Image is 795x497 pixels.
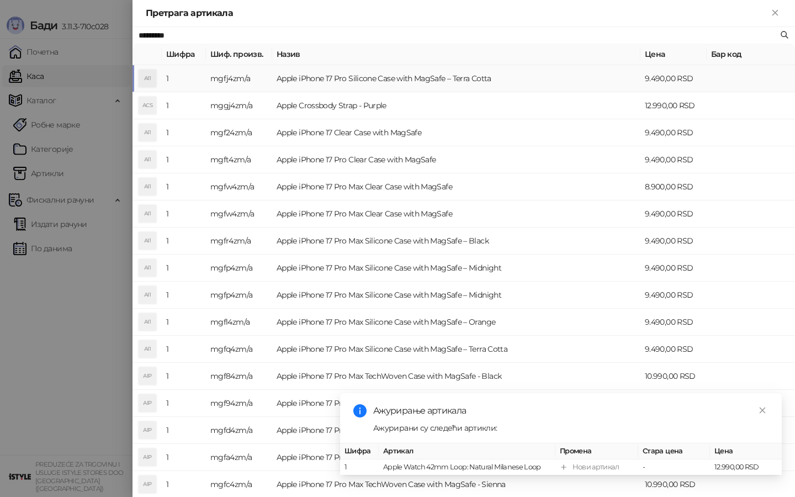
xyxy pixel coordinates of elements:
[162,92,206,119] td: 1
[139,70,156,87] div: AI1
[640,255,707,282] td: 9.490,00 RSD
[206,200,272,228] td: mgfw4zm/a
[162,228,206,255] td: 1
[272,255,640,282] td: Apple iPhone 17 Pro Max Silicone Case with MagSafe – Midnight
[162,444,206,471] td: 1
[272,173,640,200] td: Apple iPhone 17 Pro Max Clear Case with MagSafe
[162,200,206,228] td: 1
[756,404,768,416] a: Close
[162,119,206,146] td: 1
[573,462,619,473] div: Нови артикал
[272,200,640,228] td: Apple iPhone 17 Pro Max Clear Case with MagSafe
[272,44,640,65] th: Назив
[206,65,272,92] td: mgfj4zm/a
[146,7,768,20] div: Претрага артикала
[139,286,156,304] div: AI1
[640,390,707,417] td: 10.990,00 RSD
[206,255,272,282] td: mgfp4zm/a
[162,309,206,336] td: 1
[162,255,206,282] td: 1
[272,336,640,363] td: Apple iPhone 17 Pro Max Silicone Case with MagSafe – Terra Cotta
[272,282,640,309] td: Apple iPhone 17 Pro Max Silicone Case with MagSafe – Midnight
[272,390,640,417] td: Apple iPhone 17 Pro Max TechWoven Case with MagSafe - Blue
[353,404,367,417] span: info-circle
[759,406,766,414] span: close
[640,119,707,146] td: 9.490,00 RSD
[272,309,640,336] td: Apple iPhone 17 Pro Max Silicone Case with MagSafe – Orange
[710,459,782,475] td: 12.990,00 RSD
[206,444,272,471] td: mgfa4zm/a
[272,119,640,146] td: Apple iPhone 17 Clear Case with MagSafe
[640,65,707,92] td: 9.490,00 RSD
[139,97,156,114] div: ACS
[206,390,272,417] td: mgf94zm/a
[640,363,707,390] td: 10.990,00 RSD
[139,421,156,439] div: AIP
[206,309,272,336] td: mgfl4zm/a
[162,282,206,309] td: 1
[206,92,272,119] td: mggj4zm/a
[139,394,156,412] div: AIP
[206,282,272,309] td: mgfp4zm/a
[272,92,640,119] td: Apple Crossbody Strap - Purple
[373,422,768,434] div: Ажурирани су следећи артикли:
[373,404,768,417] div: Ажурирање артикала
[162,390,206,417] td: 1
[272,444,640,471] td: Apple iPhone 17 Pro Max TechWoven Case with MagSafe - Purple
[272,417,640,444] td: Apple iPhone 17 Pro Max TechWoven Case with MagSafe - Green
[206,173,272,200] td: mgfw4zm/a
[272,363,640,390] td: Apple iPhone 17 Pro Max TechWoven Case with MagSafe - Black
[139,313,156,331] div: AI1
[139,259,156,277] div: AI1
[206,363,272,390] td: mgf84zm/a
[162,173,206,200] td: 1
[340,459,379,475] td: 1
[707,44,795,65] th: Бар код
[638,443,710,459] th: Стара цена
[640,200,707,228] td: 9.490,00 RSD
[139,178,156,195] div: AI1
[139,124,156,141] div: AI1
[272,228,640,255] td: Apple iPhone 17 Pro Max Silicone Case with MagSafe – Black
[162,146,206,173] td: 1
[139,475,156,493] div: AIP
[640,173,707,200] td: 8.900,00 RSD
[139,448,156,466] div: AIP
[206,146,272,173] td: mgft4zm/a
[139,340,156,358] div: AI1
[139,232,156,250] div: AI1
[555,443,638,459] th: Промена
[206,417,272,444] td: mgfd4zm/a
[162,336,206,363] td: 1
[206,119,272,146] td: mgf24zm/a
[206,336,272,363] td: mgfq4zm/a
[379,443,555,459] th: Артикал
[162,417,206,444] td: 1
[710,443,782,459] th: Цена
[162,65,206,92] td: 1
[139,367,156,385] div: AIP
[139,205,156,223] div: AI1
[379,459,555,475] td: Apple Watch 42mm Loop: Natural Milanese Loop
[139,151,156,168] div: AI1
[640,92,707,119] td: 12.990,00 RSD
[640,146,707,173] td: 9.490,00 RSD
[162,363,206,390] td: 1
[272,65,640,92] td: Apple iPhone 17 Pro Silicone Case with MagSafe – Terra Cotta
[638,459,710,475] td: -
[272,146,640,173] td: Apple iPhone 17 Pro Clear Case with MagSafe
[206,44,272,65] th: Шиф. произв.
[640,309,707,336] td: 9.490,00 RSD
[162,44,206,65] th: Шифра
[640,336,707,363] td: 9.490,00 RSD
[640,228,707,255] td: 9.490,00 RSD
[768,7,782,20] button: Close
[340,443,379,459] th: Шифра
[640,282,707,309] td: 9.490,00 RSD
[206,228,272,255] td: mgfr4zm/a
[640,44,707,65] th: Цена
